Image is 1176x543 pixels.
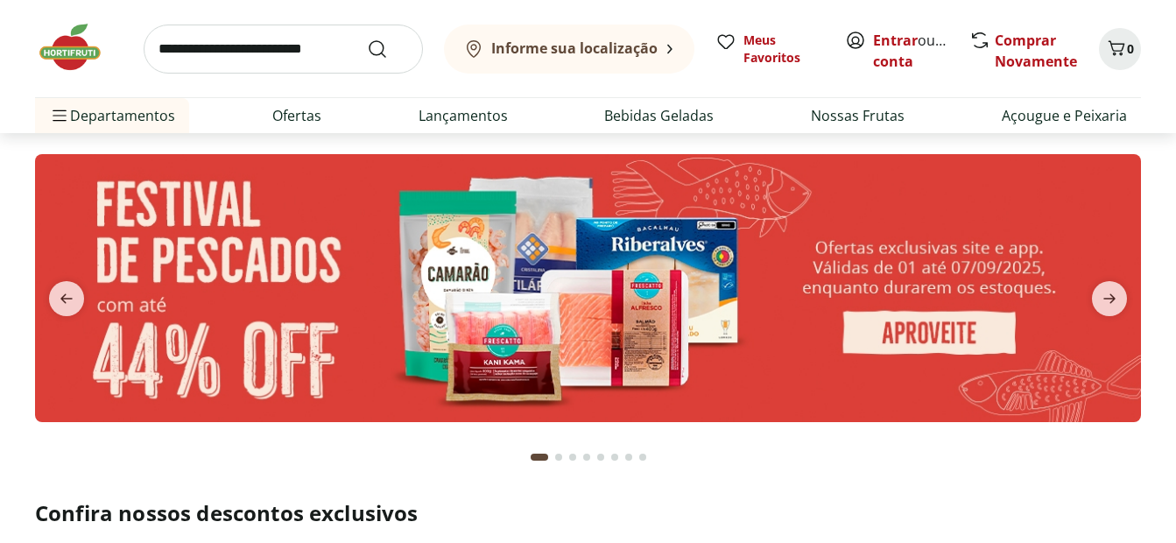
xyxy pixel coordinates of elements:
button: Submit Search [367,39,409,60]
a: Comprar Novamente [995,31,1077,71]
input: search [144,25,423,74]
a: Bebidas Geladas [604,105,714,126]
img: pescados [35,154,1141,422]
b: Informe sua localização [491,39,658,58]
span: Meus Favoritos [743,32,824,67]
button: Go to page 4 from fs-carousel [580,436,594,478]
a: Entrar [873,31,918,50]
span: 0 [1127,40,1134,57]
a: Meus Favoritos [715,32,824,67]
button: Go to page 3 from fs-carousel [566,436,580,478]
button: Go to page 5 from fs-carousel [594,436,608,478]
a: Lançamentos [419,105,508,126]
a: Açougue e Peixaria [1002,105,1127,126]
img: Hortifruti [35,21,123,74]
a: Nossas Frutas [811,105,905,126]
button: Go to page 7 from fs-carousel [622,436,636,478]
button: Go to page 2 from fs-carousel [552,436,566,478]
button: Menu [49,95,70,137]
button: Current page from fs-carousel [527,436,552,478]
span: ou [873,30,951,72]
button: previous [35,281,98,316]
button: Go to page 8 from fs-carousel [636,436,650,478]
span: Departamentos [49,95,175,137]
button: Go to page 6 from fs-carousel [608,436,622,478]
a: Ofertas [272,105,321,126]
button: Informe sua localização [444,25,694,74]
h2: Confira nossos descontos exclusivos [35,499,1141,527]
a: Criar conta [873,31,969,71]
button: Carrinho [1099,28,1141,70]
button: next [1078,281,1141,316]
